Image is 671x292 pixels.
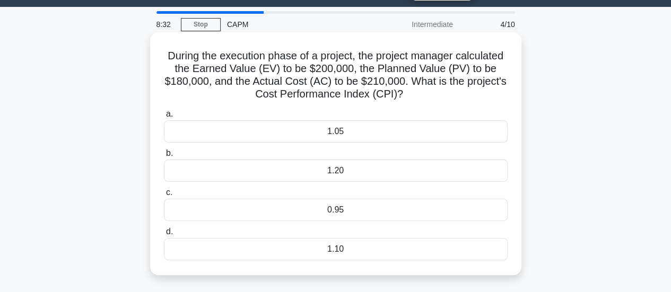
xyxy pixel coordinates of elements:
span: b. [166,148,173,157]
span: d. [166,227,173,236]
span: a. [166,109,173,118]
div: Intermediate [367,14,459,35]
div: 8:32 [150,14,181,35]
div: CAPM [221,14,367,35]
div: 4/10 [459,14,521,35]
div: 1.05 [164,120,508,143]
a: Stop [181,18,221,31]
h5: During the execution phase of a project, the project manager calculated the Earned Value (EV) to ... [163,49,509,101]
div: 1.20 [164,160,508,182]
span: c. [166,188,172,197]
div: 0.95 [164,199,508,221]
div: 1.10 [164,238,508,260]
